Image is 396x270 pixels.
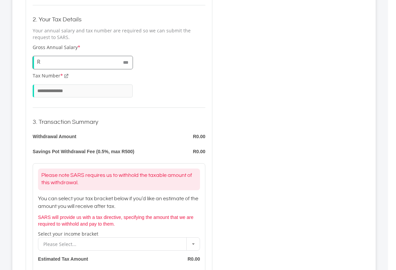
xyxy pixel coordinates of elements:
[38,169,200,191] div: Please note SARS requires us to withhold the taxable amount of this withdrawal.
[148,148,205,155] div: R
[191,256,200,262] span: 0.00
[38,231,98,237] span: Select your income bracket
[38,195,200,211] div: You can select your tax bracket below if you’d like an estimate of the amount you will receive af...
[33,15,205,24] div: 2. Your Tax Details
[148,133,205,140] div: R
[196,134,205,139] span: 0.00
[38,214,200,227] div: SARS will provide us with a tax directive, specifying the amount that we are required to withhold...
[196,149,205,154] span: 0.00
[43,238,185,251] span: Please Select...
[33,148,148,155] div: Savings Pot Withdrawal Fee (0.5%, max R500)
[37,58,40,66] span: R
[33,118,205,126] div: 3. Transaction Summary
[38,256,119,262] div: Estimated Tax Amount
[33,133,148,140] div: Withdrawal Amount
[33,44,80,50] span: Gross Annual Salary
[119,256,200,262] div: R
[33,27,205,41] div: Your annual salary and tax number are required so we can submit the request to SARS.
[33,72,68,79] span: Tax Number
